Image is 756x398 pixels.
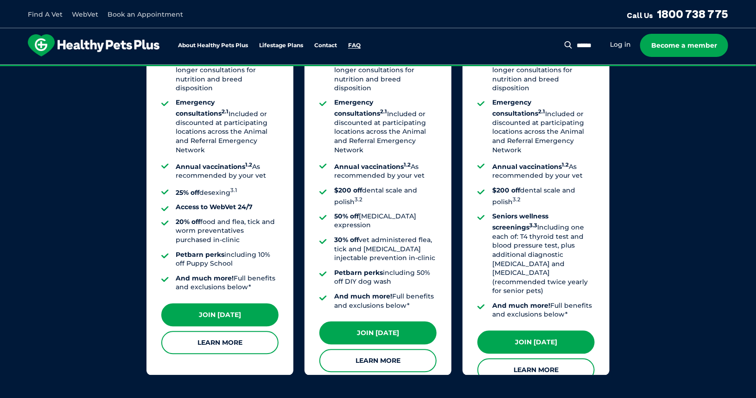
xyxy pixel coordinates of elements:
li: [MEDICAL_DATA] expression [334,212,437,230]
a: Learn More [477,359,595,382]
li: food and flea, tick and worm preventatives purchased in-clinic [176,218,279,245]
li: As recommended by your vet [334,161,437,181]
sup: 3.2 [355,197,362,203]
span: Call Us [627,11,653,20]
strong: Seniors wellness screenings [492,212,548,232]
sup: 2.1 [222,109,229,115]
strong: 25% off [176,189,200,197]
a: Join [DATE] [477,331,595,354]
strong: And much more! [492,302,550,310]
a: WebVet [72,10,98,19]
strong: Emergency consultations [176,99,229,118]
li: As recommended by your vet [492,161,595,181]
a: Join [DATE] [161,304,279,327]
a: Lifestage Plans [259,43,303,49]
strong: Petbarn perks [176,251,225,259]
li: Included or discounted at participating locations across the Animal and Referral Emergency Network [492,99,595,155]
li: dental scale and polish [492,187,595,207]
li: desexing [176,187,279,198]
a: Contact [314,43,337,49]
a: Log in [610,40,631,49]
a: Join [DATE] [319,322,437,345]
strong: Access to WebVet 24/7 [176,203,253,211]
li: Full benefits and exclusions below* [334,292,437,311]
li: Including longer consultations for nutrition and breed disposition [334,45,437,93]
li: vet administered flea, tick and [MEDICAL_DATA] injectable prevention in-clinic [334,236,437,263]
sup: 3.1 [231,187,237,194]
strong: 20% off [176,218,201,226]
sup: 2.1 [380,109,387,115]
sup: 2.1 [538,109,545,115]
img: hpp-logo [28,34,159,56]
strong: 50% off [334,212,359,221]
li: Included or discounted at participating locations across the Animal and Referral Emergency Network [334,99,437,155]
li: Including one each of: T4 thyroid test and blood pressure test, plus additional diagnostic [MEDIC... [492,212,595,296]
a: Find A Vet [28,10,63,19]
a: Become a member [640,34,728,57]
li: Including longer consultations for nutrition and breed disposition [492,45,595,93]
strong: And much more! [334,292,392,301]
li: Included or discounted at participating locations across the Animal and Referral Emergency Network [176,99,279,155]
span: Proactive, preventative wellness program designed to keep your pet healthier and happier for longer [205,65,551,73]
strong: Petbarn perks [334,269,383,277]
li: Including longer consultations for nutrition and breed disposition [176,45,279,93]
sup: 1.2 [562,162,569,168]
strong: Emergency consultations [492,99,545,118]
strong: $200 off [492,187,520,195]
strong: Emergency consultations [334,99,387,118]
button: Search [563,40,574,50]
a: About Healthy Pets Plus [178,43,248,49]
a: Book an Appointment [108,10,183,19]
li: including 10% off Puppy School [176,251,279,269]
sup: 1.2 [246,162,253,168]
strong: And much more! [176,274,234,283]
a: Learn More [319,349,437,373]
sup: 3.2 [513,197,521,203]
strong: Annual vaccinations [334,163,411,171]
li: dental scale and polish [334,187,437,207]
a: FAQ [348,43,361,49]
li: As recommended by your vet [176,161,279,181]
li: Full benefits and exclusions below* [176,274,279,292]
sup: 1.2 [404,162,411,168]
li: including 50% off DIY dog wash [334,269,437,287]
strong: $200 off [334,187,362,195]
a: Call Us1800 738 775 [627,7,728,21]
a: Learn More [161,331,279,354]
strong: 30% off [334,236,359,244]
strong: Annual vaccinations [176,163,253,171]
strong: Annual vaccinations [492,163,569,171]
li: Full benefits and exclusions below* [492,302,595,320]
sup: 3.3 [529,222,537,229]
